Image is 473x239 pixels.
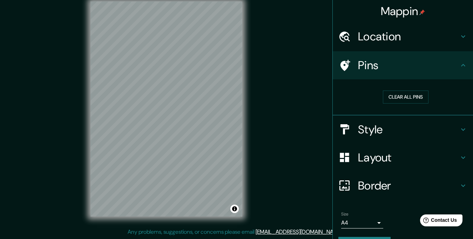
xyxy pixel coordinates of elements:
[358,29,459,44] h4: Location
[341,217,383,228] div: A4
[333,115,473,144] div: Style
[230,205,239,213] button: Toggle attribution
[383,91,428,104] button: Clear all pins
[333,144,473,172] div: Layout
[128,228,343,236] p: Any problems, suggestions, or concerns please email .
[419,9,425,15] img: pin-icon.png
[358,179,459,193] h4: Border
[358,58,459,72] h4: Pins
[333,51,473,79] div: Pins
[90,1,242,217] canvas: Map
[256,228,342,235] a: [EMAIL_ADDRESS][DOMAIN_NAME]
[333,172,473,200] div: Border
[358,122,459,137] h4: Style
[358,151,459,165] h4: Layout
[381,4,425,18] h4: Mappin
[333,22,473,51] div: Location
[411,212,465,231] iframe: Help widget launcher
[341,211,349,217] label: Size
